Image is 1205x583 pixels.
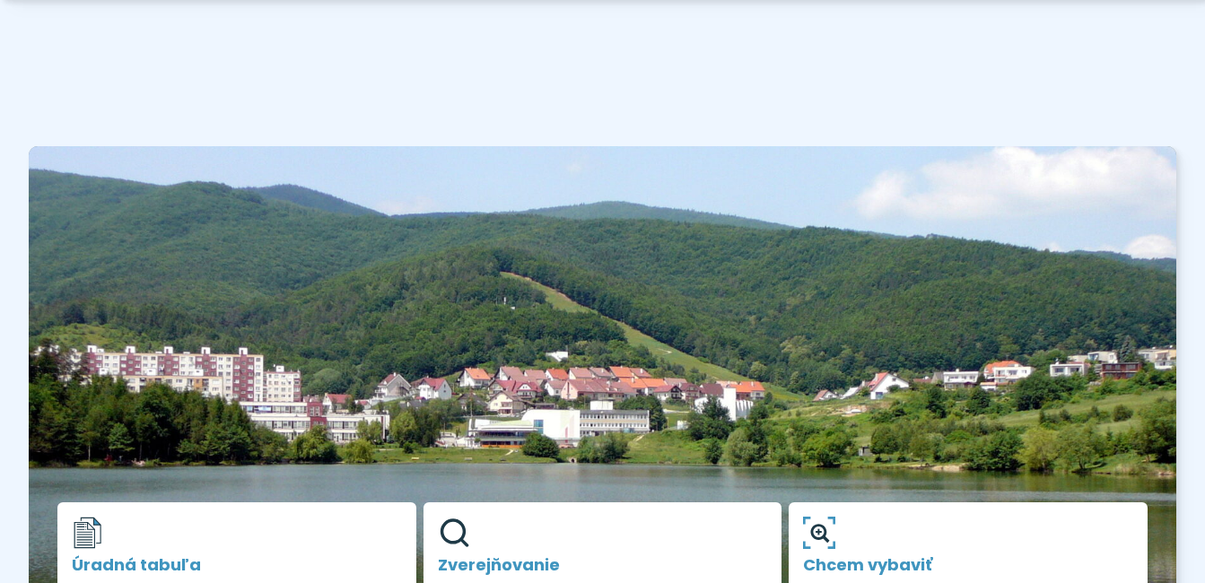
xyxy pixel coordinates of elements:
span: Chcem vybaviť [803,556,1133,574]
span: Zverejňovanie [438,556,768,574]
span: Úradná tabuľa [72,556,402,574]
